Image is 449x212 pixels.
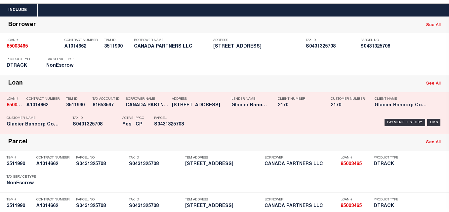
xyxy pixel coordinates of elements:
strong: 85003465 [341,204,362,208]
h5: 2170 [331,103,364,108]
h5: 85003465 [7,103,23,108]
h5: S0431325708 [360,44,417,50]
h5: 3634 N CAN ADA RD NAMPA ID 83687 [185,161,261,167]
p: Contract Number [26,97,63,101]
strong: 85003465 [341,162,362,166]
h5: Yes [122,122,132,127]
p: Tax ID [306,38,357,42]
p: Client Number [278,97,321,101]
p: Tax Service Type [46,57,79,61]
h5: 85003465 [341,161,370,167]
p: Contract Number [36,198,73,202]
h5: CANADA PARTNERS LLC [134,44,210,50]
p: TBM Address [185,198,261,202]
h5: 3511990 [104,44,131,50]
h5: 85003465 [341,203,370,209]
h5: DTRACK [374,203,403,209]
p: Active [122,116,133,120]
p: Parcel No [76,156,126,160]
h5: 3634 N CAN ADA RD NAMPA ID 83687 [213,44,303,50]
div: Loan [8,80,23,88]
h5: A1014662 [26,103,63,108]
p: Product Type [7,57,36,61]
h5: NonEscrow [46,63,79,69]
h5: S0431325708 [154,122,184,127]
p: Tax ID [73,116,119,120]
a: See All [426,140,441,145]
p: Borrower [265,156,337,160]
p: TBM ID [104,38,131,42]
p: Tax ID [129,156,182,160]
p: Address [172,97,228,101]
h5: CANADA PARTNERS LLC [126,103,169,108]
p: TBM # [7,198,33,202]
p: Parcel No [76,198,126,202]
p: Tax ID [129,198,182,202]
h5: 3634 N CAN ADA RD NAMPA ID 83687 [185,203,261,209]
div: Borrower [8,21,36,29]
h5: 61653597 [93,103,122,108]
h5: 3511990 [66,103,89,108]
h5: DTRACK [374,161,403,167]
h5: A1014662 [36,203,73,209]
div: Payment History [385,119,425,126]
p: Tax Account ID [93,97,122,101]
div: Parcel [8,139,27,146]
h5: S0431325708 [76,203,126,209]
p: TBM ID [66,97,89,101]
p: Parcel No [360,38,417,42]
p: Borrower Name [134,38,210,42]
a: See All [426,82,441,86]
h5: CANADA PARTNERS LLC [265,161,337,167]
p: Parcel [154,116,184,120]
h5: 3511990 [7,203,33,209]
p: Tax Service Type [7,175,36,179]
h5: A1014662 [36,161,73,167]
p: Borrower Name [126,97,169,101]
h5: S0431325708 [306,44,357,50]
h5: Glacier Bancorp Commercial [231,103,268,108]
a: See All [426,23,441,27]
h5: 3634 N CANADA RD NAMPA ID 83687 [172,103,228,108]
h5: Glacier Bancorp Commercial [375,103,431,108]
h5: 3511990 [7,161,33,167]
h5: S0431325708 [129,203,182,209]
h5: S0431325708 [129,161,182,167]
p: Loan # [341,198,370,202]
p: Product Type [374,198,403,202]
h5: S0431325708 [73,122,119,127]
p: Product Type [374,156,403,160]
div: OMS [427,119,441,126]
p: Lender Name [231,97,268,101]
p: Client Name [375,97,431,101]
p: Loan # [341,156,370,160]
h5: 2170 [278,103,321,108]
h5: DTRACK [7,63,36,69]
h5: CANADA PARTNERS LLC [265,203,337,209]
strong: 85003465 [7,44,28,49]
p: Customer Number [331,97,365,101]
p: Address [213,38,303,42]
h5: S0431325708 [76,161,126,167]
p: TBM Address [185,156,261,160]
h5: A1014662 [64,44,101,50]
h5: Glacier Bancorp Commercial [7,122,63,127]
h5: CP [136,122,144,127]
p: Loan # [7,38,61,42]
h5: 85003465 [7,44,61,50]
p: TBM # [7,156,33,160]
p: PPCC [136,116,144,120]
p: Contract Number [64,38,101,42]
p: Loan # [7,97,23,101]
h5: NonEscrow [7,181,36,186]
p: Customer Name [7,116,63,120]
p: Borrower [265,198,337,202]
strong: 85003465 [7,103,28,108]
p: Contract Number [36,156,73,160]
